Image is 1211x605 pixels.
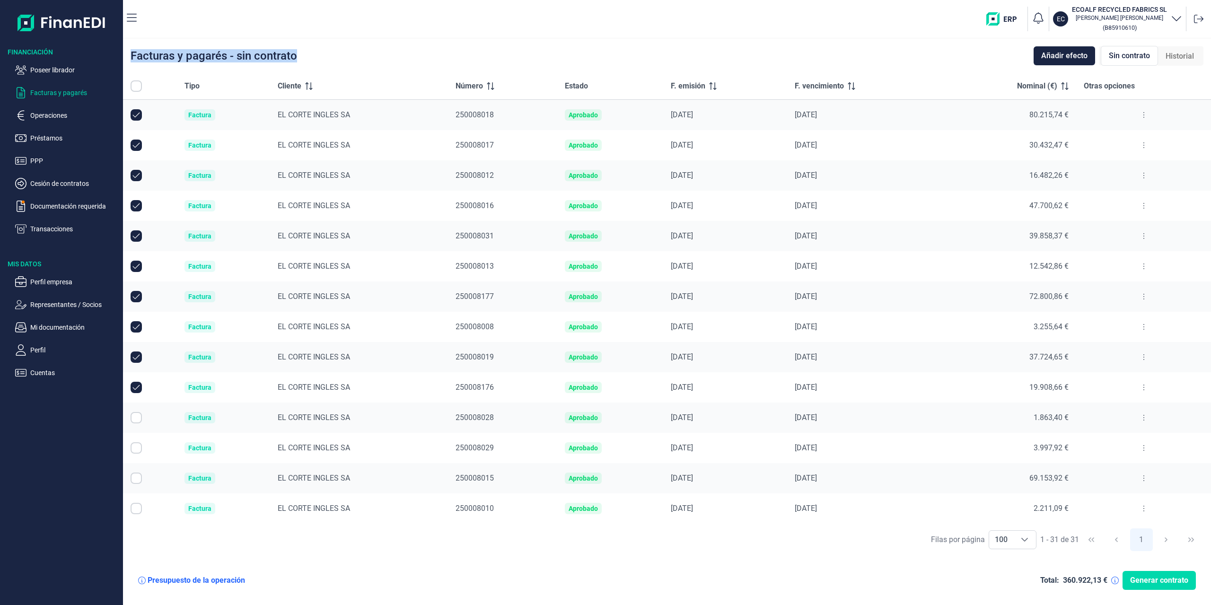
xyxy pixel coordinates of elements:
p: PPP [30,155,119,167]
button: First Page [1080,528,1103,551]
span: F. emisión [671,80,705,92]
button: Cuentas [15,367,119,378]
span: 250008013 [456,262,494,271]
div: Factura [188,505,211,512]
span: Otras opciones [1084,80,1135,92]
span: Cliente [278,80,301,92]
div: Row Selected null [131,503,142,514]
span: EL CORTE INGLES SA [278,262,350,271]
span: 19.908,66 € [1029,383,1069,392]
span: 100 [989,531,1013,549]
small: Copiar cif [1103,24,1137,31]
div: [DATE] [795,110,933,120]
button: Previous Page [1105,528,1128,551]
div: Row Selected null [131,412,142,423]
h3: ECOALF RECYCLED FABRICS SL [1072,5,1167,14]
button: Documentación requerida [15,201,119,212]
div: [DATE] [671,383,780,392]
span: 250008029 [456,443,494,452]
div: [DATE] [795,292,933,301]
span: 1 - 31 de 31 [1040,536,1079,544]
div: Factura [188,141,211,149]
span: EL CORTE INGLES SA [278,443,350,452]
div: Aprobado [569,414,598,421]
button: Cesión de contratos [15,178,119,189]
span: EL CORTE INGLES SA [278,201,350,210]
span: 16.482,26 € [1029,171,1069,180]
p: Cesión de contratos [30,178,119,189]
div: Aprobado [569,111,598,119]
div: Presupuesto de la operación [148,576,245,585]
p: Perfil [30,344,119,356]
div: Row Selected null [131,473,142,484]
button: PPP [15,155,119,167]
div: Historial [1158,47,1202,66]
span: Número [456,80,483,92]
div: Factura [188,474,211,482]
div: [DATE] [671,262,780,271]
span: 69.153,92 € [1029,473,1069,482]
span: Generar contrato [1130,575,1188,586]
span: Tipo [184,80,200,92]
p: Operaciones [30,110,119,121]
button: Next Page [1155,528,1177,551]
div: Filas por página [931,534,985,545]
div: [DATE] [795,352,933,362]
div: Factura [188,111,211,119]
div: All items unselected [131,80,142,92]
div: Aprobado [569,293,598,300]
button: Page 1 [1130,528,1153,551]
button: Last Page [1180,528,1202,551]
span: 1.863,40 € [1034,413,1069,422]
span: 3.255,64 € [1034,322,1069,331]
div: Row Unselected null [131,351,142,363]
div: [DATE] [795,262,933,271]
div: [DATE] [671,413,780,422]
span: 12.542,86 € [1029,262,1069,271]
button: Perfil [15,344,119,356]
span: 250008031 [456,231,494,240]
div: Factura [188,172,211,179]
span: 250008017 [456,140,494,149]
span: EL CORTE INGLES SA [278,504,350,513]
div: Row Unselected null [131,291,142,302]
div: [DATE] [671,110,780,120]
span: EL CORTE INGLES SA [278,140,350,149]
div: [DATE] [795,504,933,513]
p: Poseer librador [30,64,119,76]
p: EC [1057,14,1065,24]
span: 80.215,74 € [1029,110,1069,119]
span: 47.700,62 € [1029,201,1069,210]
p: Representantes / Socios [30,299,119,310]
span: EL CORTE INGLES SA [278,110,350,119]
img: erp [986,12,1024,26]
div: [DATE] [795,322,933,332]
div: [DATE] [795,443,933,453]
div: Factura [188,323,211,331]
span: 250008018 [456,110,494,119]
div: Row Unselected null [131,230,142,242]
div: Row Unselected null [131,200,142,211]
div: [DATE] [671,231,780,241]
span: Sin contrato [1109,50,1150,61]
div: [DATE] [795,171,933,180]
div: [DATE] [795,140,933,150]
button: Añadir efecto [1034,46,1095,65]
span: 30.432,47 € [1029,140,1069,149]
span: 250008019 [456,352,494,361]
div: Factura [188,444,211,452]
span: EL CORTE INGLES SA [278,413,350,422]
div: [DATE] [795,383,933,392]
div: 360.922,13 € [1063,576,1107,585]
div: Row Unselected null [131,261,142,272]
div: [DATE] [795,473,933,483]
button: Transacciones [15,223,119,235]
div: [DATE] [795,413,933,422]
div: Aprobado [569,384,598,391]
span: 250008176 [456,383,494,392]
button: Generar contrato [1123,571,1196,590]
div: Aprobado [569,202,598,210]
div: Row Selected null [131,442,142,454]
p: [PERSON_NAME] [PERSON_NAME] [1072,14,1167,22]
div: Aprobado [569,444,598,452]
